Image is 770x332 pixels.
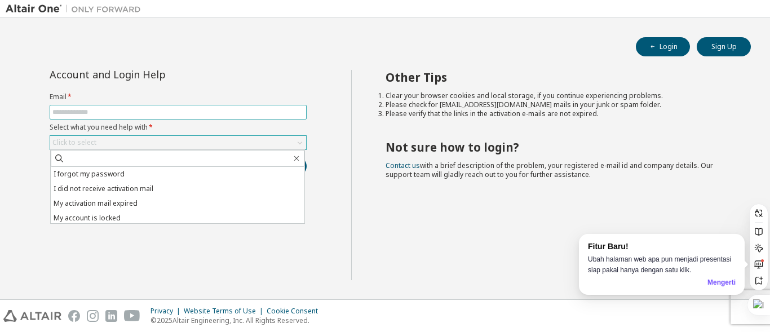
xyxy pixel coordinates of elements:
img: instagram.svg [87,310,99,322]
li: Please verify that the links in the activation e-mails are not expired. [386,109,731,118]
h2: Not sure how to login? [386,140,731,154]
div: Privacy [151,307,184,316]
img: altair_logo.svg [3,310,61,322]
img: Altair One [6,3,147,15]
div: Account and Login Help [50,70,255,79]
img: youtube.svg [124,310,140,322]
div: Click to select [52,138,96,147]
li: I forgot my password [51,167,304,182]
li: Clear your browser cookies and local storage, if you continue experiencing problems. [386,91,731,100]
div: Cookie Consent [267,307,325,316]
div: Website Terms of Use [184,307,267,316]
label: Email [50,92,307,101]
img: linkedin.svg [105,310,117,322]
p: © 2025 Altair Engineering, Inc. All Rights Reserved. [151,316,325,325]
a: Contact us [386,161,420,170]
img: facebook.svg [68,310,80,322]
li: Please check for [EMAIL_ADDRESS][DOMAIN_NAME] mails in your junk or spam folder. [386,100,731,109]
button: Login [636,37,690,56]
h2: Other Tips [386,70,731,85]
div: Click to select [50,136,306,149]
span: with a brief description of the problem, your registered e-mail id and company details. Our suppo... [386,161,713,179]
button: Sign Up [697,37,751,56]
label: Select what you need help with [50,123,307,132]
